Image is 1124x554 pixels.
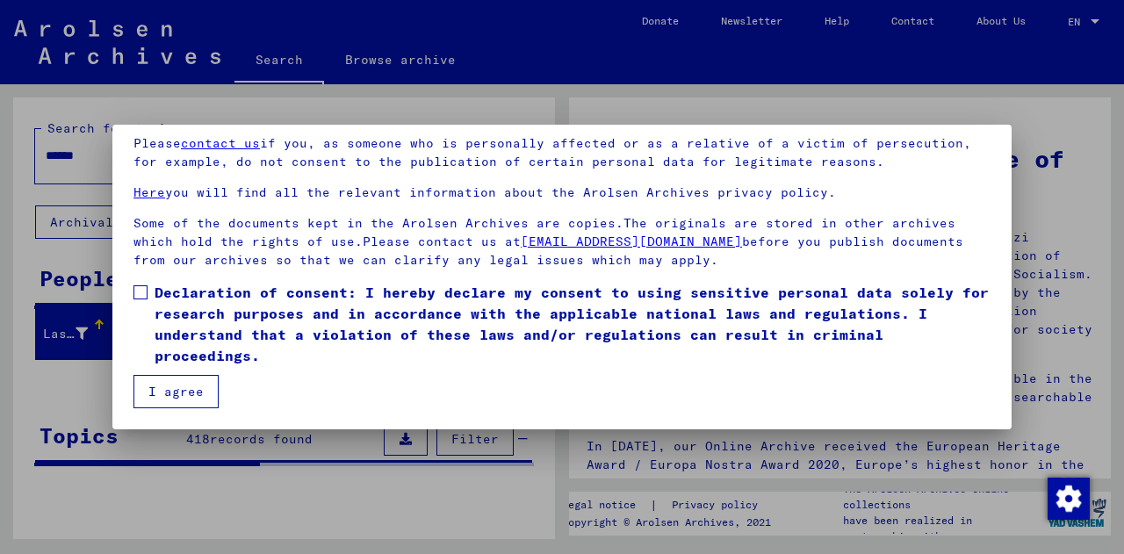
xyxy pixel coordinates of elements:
[521,234,742,249] a: [EMAIL_ADDRESS][DOMAIN_NAME]
[181,135,260,151] a: contact us
[133,214,991,270] p: Some of the documents kept in the Arolsen Archives are copies.The originals are stored in other a...
[133,183,991,202] p: you will find all the relevant information about the Arolsen Archives privacy policy.
[155,282,991,366] span: Declaration of consent: I hereby declare my consent to using sensitive personal data solely for r...
[133,184,165,200] a: Here
[133,134,991,171] p: Please if you, as someone who is personally affected or as a relative of a victim of persecution,...
[1048,478,1090,520] img: Change consent
[133,375,219,408] button: I agree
